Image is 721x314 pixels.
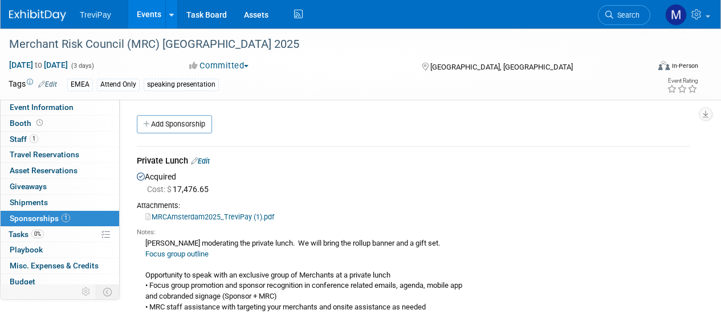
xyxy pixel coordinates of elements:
div: Notes: [137,228,690,237]
a: Misc. Expenses & Credits [1,258,119,274]
div: Attachments: [137,201,690,211]
a: Budget [1,274,119,289]
span: 1 [62,214,70,222]
a: Shipments [1,195,119,210]
span: Booth not reserved yet [34,119,45,127]
a: Playbook [1,242,119,258]
a: Booth [1,116,119,131]
a: Edit [38,80,57,88]
img: Maiia Khasina [665,4,687,26]
a: Asset Reservations [1,163,119,178]
span: Staff [10,134,38,144]
span: Booth [10,119,45,128]
span: (3 days) [70,62,94,70]
a: Staff1 [1,132,119,147]
a: Travel Reservations [1,147,119,162]
a: Search [598,5,650,25]
a: Tasks0% [1,227,119,242]
td: Toggle Event Tabs [96,284,120,299]
td: Personalize Event Tab Strip [76,284,96,299]
img: Format-Inperson.png [658,61,670,70]
span: Search [613,11,639,19]
span: Travel Reservations [10,150,79,159]
img: ExhibitDay [9,10,66,21]
a: Sponsorships1 [1,211,119,226]
span: Tasks [9,230,44,239]
span: Shipments [10,198,48,207]
span: TreviPay [80,10,111,19]
span: 0% [31,230,44,238]
div: EMEA [67,79,93,91]
button: Committed [185,60,253,72]
div: Event Format [597,59,698,76]
span: Event Information [10,103,74,112]
a: Add Sponsorship [137,115,212,133]
span: Sponsorships [10,214,70,223]
div: Attend Only [97,79,140,91]
span: to [33,60,44,70]
span: 17,476.65 [147,185,213,194]
a: Event Information [1,100,119,115]
span: Playbook [10,245,43,254]
div: Private Lunch [137,155,690,169]
a: Focus group outline [145,250,209,258]
td: Tags [9,78,57,91]
span: 1 [30,134,38,143]
span: Asset Reservations [10,166,78,175]
a: Edit [191,157,210,165]
div: Event Rating [667,78,698,84]
span: [DATE] [DATE] [9,60,68,70]
span: [GEOGRAPHIC_DATA], [GEOGRAPHIC_DATA] [430,63,573,71]
div: In-Person [671,62,698,70]
a: MRCAmsterdam2025_TreviPay (1).pdf [145,213,274,221]
span: Giveaways [10,182,47,191]
a: Giveaways [1,179,119,194]
div: speaking presentation [144,79,219,91]
span: Misc. Expenses & Credits [10,261,99,270]
div: Merchant Risk Council (MRC) [GEOGRAPHIC_DATA] 2025 [5,34,639,55]
span: Cost: $ [147,185,173,194]
span: Budget [10,277,35,286]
